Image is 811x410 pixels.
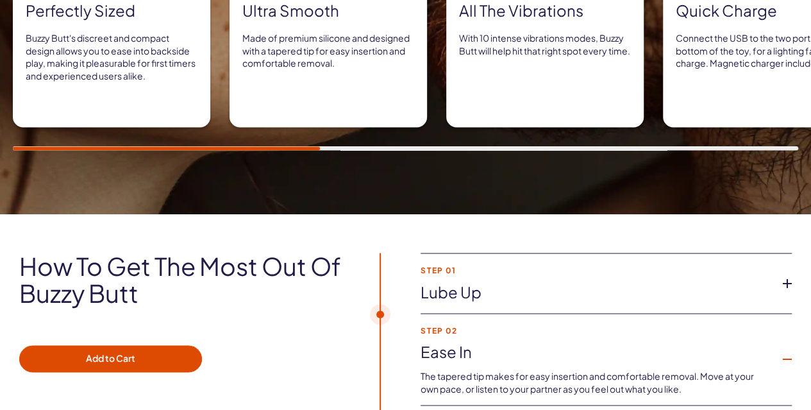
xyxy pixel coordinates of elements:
p: Made of premium silicone and designed with a tapered tip for easy insertion and comfortable removal. [242,32,414,70]
p: With 10 intense vibrations modes, Buzzy Butt will help hit that right spot every time. [459,32,631,57]
button: Add to Cart [19,345,202,372]
strong: Step 02 [421,327,771,335]
a: Lube up [421,282,771,303]
h2: How to get the most out of Buzzy Butt [19,253,344,307]
p: Buzzy Butt's discreet and compact design allows you to ease into backside play, making it pleasur... [26,32,197,82]
strong: Step 01 [421,266,771,275]
p: The tapered tip makes for easy insertion and comfortable removal. Move at your own pace, or liste... [421,370,771,395]
a: Ease in [421,341,771,363]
